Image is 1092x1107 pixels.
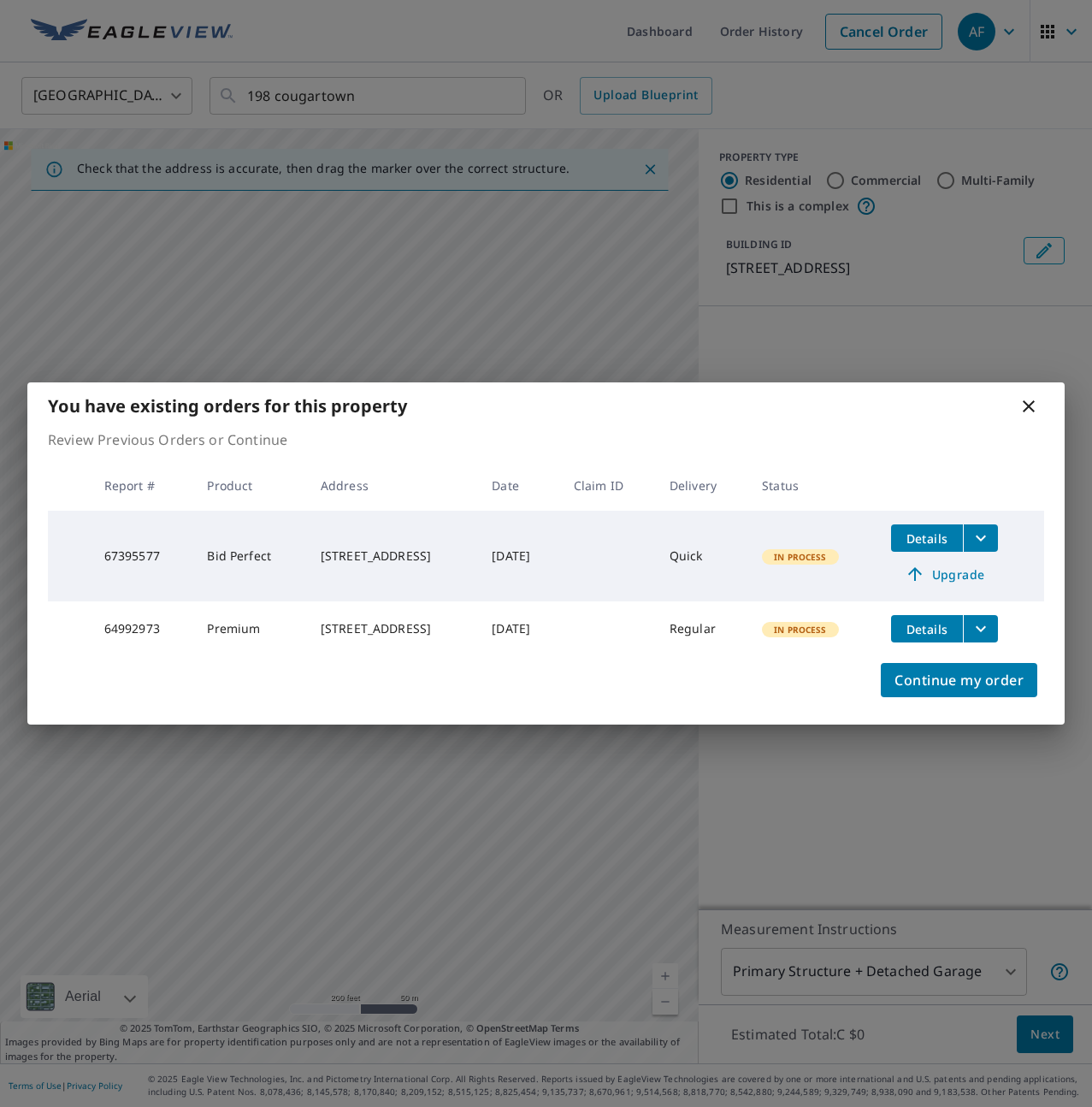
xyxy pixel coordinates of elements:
[901,621,953,637] span: Details
[321,548,464,565] div: [STREET_ADDRESS]
[764,551,837,563] span: In Process
[560,460,656,511] th: Claim ID
[307,460,478,511] th: Address
[891,560,998,588] a: Upgrade
[193,601,306,656] td: Premium
[881,663,1037,697] button: Continue my order
[894,668,1024,692] span: Continue my order
[478,601,560,656] td: [DATE]
[193,460,306,511] th: Product
[891,524,963,552] button: detailsBtn-67395577
[91,460,194,511] th: Report #
[656,601,748,656] td: Regular
[478,511,560,601] td: [DATE]
[48,429,1044,450] p: Review Previous Orders or Continue
[656,511,748,601] td: Quick
[963,615,998,642] button: filesDropdownBtn-64992973
[91,511,194,601] td: 67395577
[48,394,407,417] b: You have existing orders for this property
[901,530,953,547] span: Details
[764,624,837,636] span: In Process
[963,524,998,552] button: filesDropdownBtn-67395577
[193,511,306,601] td: Bid Perfect
[91,601,194,656] td: 64992973
[478,460,560,511] th: Date
[321,620,464,637] div: [STREET_ADDRESS]
[656,460,748,511] th: Delivery
[748,460,877,511] th: Status
[901,564,988,584] span: Upgrade
[891,615,963,642] button: detailsBtn-64992973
